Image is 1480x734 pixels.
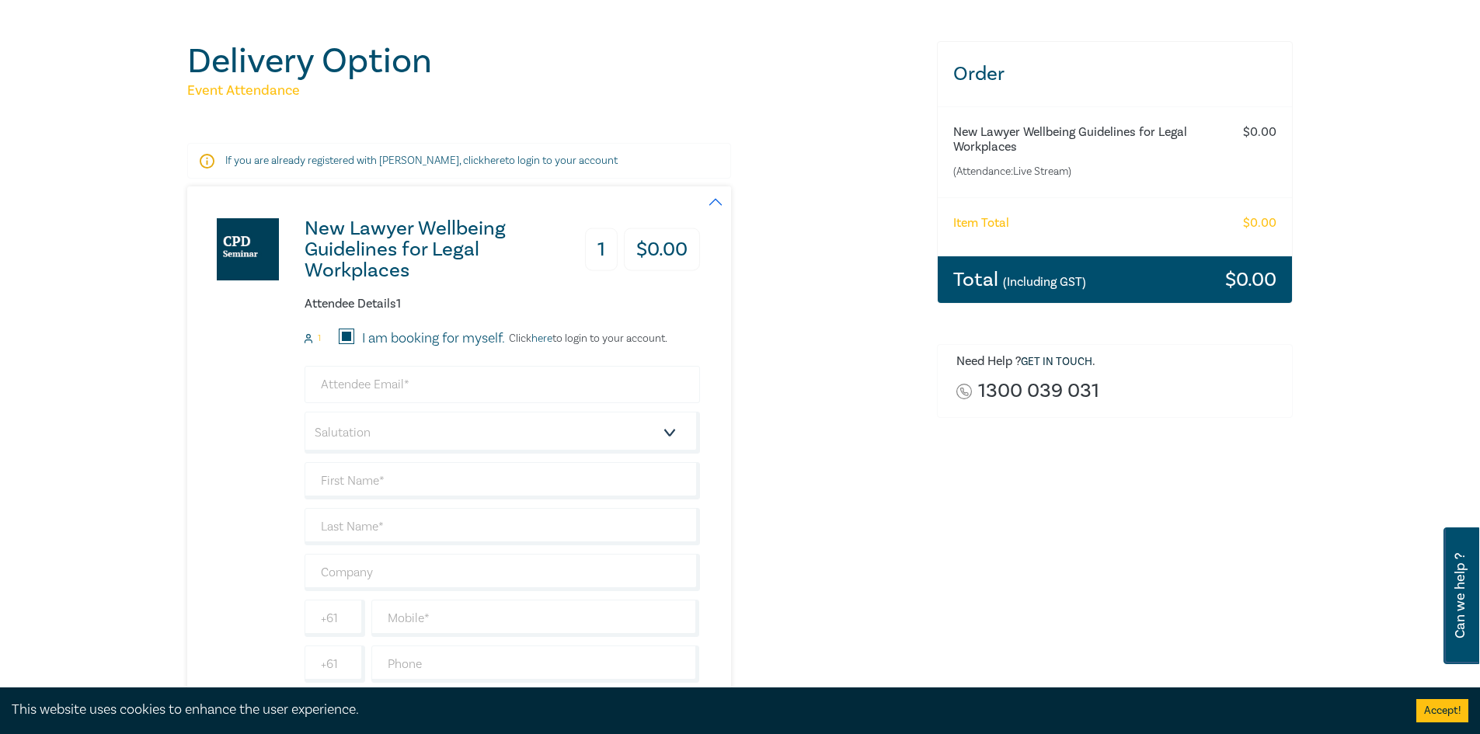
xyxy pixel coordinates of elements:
h3: 1 [585,228,618,271]
input: First Name* [305,462,700,499]
h6: Item Total [953,216,1009,231]
input: Attendee Email* [305,366,700,403]
button: Accept cookies [1416,699,1468,722]
small: (Attendance: Live Stream ) [953,164,1215,179]
input: +61 [305,645,365,683]
input: Phone [371,645,700,683]
h3: Total [953,270,1086,290]
input: Company [305,554,700,591]
small: (Including GST) [1003,274,1086,290]
label: I am booking for myself. [362,329,505,349]
a: here [484,154,505,168]
img: New Lawyer Wellbeing Guidelines for Legal Workplaces [217,218,279,280]
small: 1 [318,333,321,344]
h5: Event Attendance [187,82,918,100]
h6: Need Help ? . [956,354,1281,370]
h6: $ 0.00 [1243,216,1276,231]
div: This website uses cookies to enhance the user experience. [12,700,1393,720]
p: Click to login to your account. [505,332,667,345]
span: Can we help ? [1453,537,1468,655]
input: Last Name* [305,508,700,545]
h3: $ 0.00 [624,228,700,271]
h3: New Lawyer Wellbeing Guidelines for Legal Workplaces [305,218,560,281]
h3: Order [938,42,1293,106]
h3: $ 0.00 [1225,270,1276,290]
h6: Attendee Details 1 [305,297,700,311]
h6: New Lawyer Wellbeing Guidelines for Legal Workplaces [953,125,1215,155]
a: here [531,332,552,346]
a: 1300 039 031 [978,381,1099,402]
h1: Delivery Option [187,41,918,82]
input: Mobile* [371,600,700,637]
p: If you are already registered with [PERSON_NAME], click to login to your account [225,153,693,169]
h6: $ 0.00 [1243,125,1276,140]
a: Get in touch [1021,355,1092,369]
input: +61 [305,600,365,637]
